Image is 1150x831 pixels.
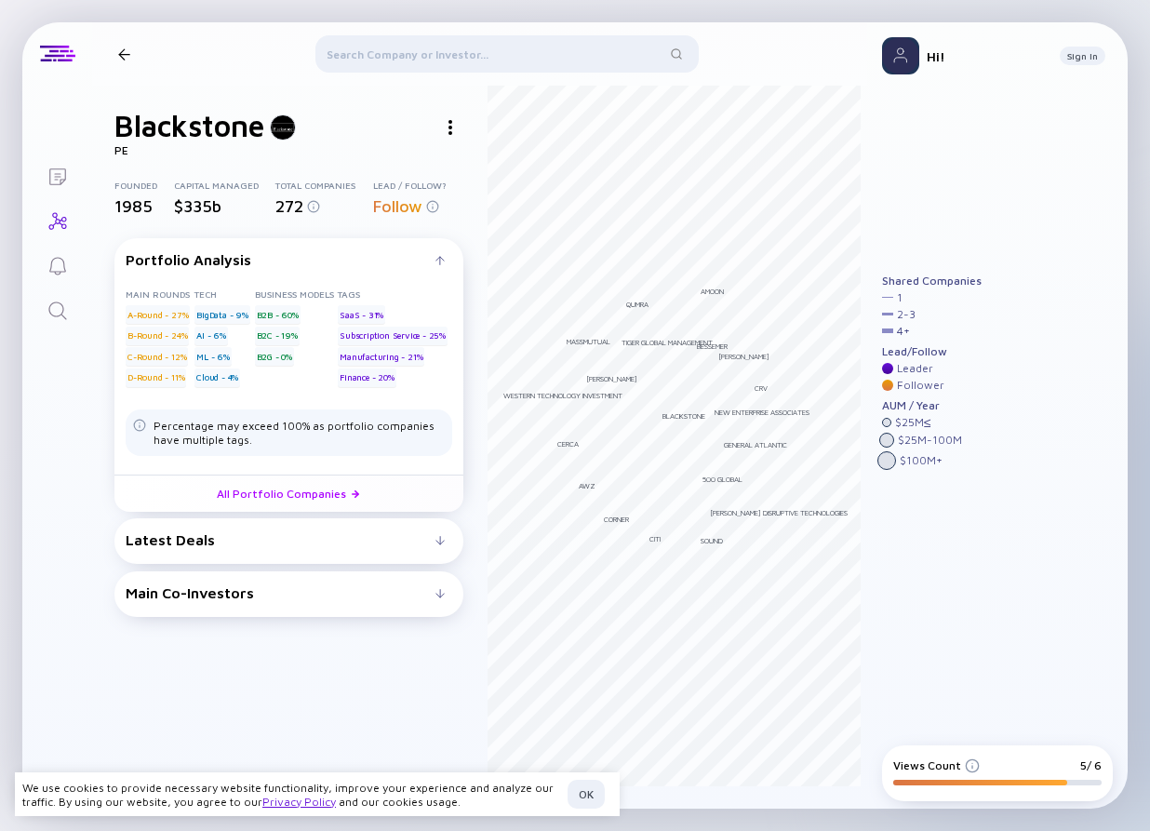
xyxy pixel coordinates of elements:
[898,434,962,447] div: $ 25M - 100M
[174,180,275,191] div: Capital Managed
[338,347,424,366] div: Manufacturing - 21%
[586,374,637,383] div: [PERSON_NAME]
[604,515,629,524] div: Corner
[718,352,769,361] div: [PERSON_NAME]
[126,531,435,548] div: Latest Deals
[503,391,622,400] div: Western Technology Investment
[255,305,301,324] div: B2B - 60%
[1060,47,1105,65] button: Sign In
[1080,758,1102,772] div: 5/ 6
[702,475,742,484] div: 500 Global
[924,416,931,429] div: ≤
[448,120,452,135] img: Investor Actions
[307,200,320,213] img: Info for Total Companies
[275,196,303,216] span: 272
[882,345,982,358] div: Lead/Follow
[710,508,848,517] div: [PERSON_NAME] Disruptive Technologies
[22,781,560,809] div: We use cookies to provide necessary website functionality, improve your experience and analyze ou...
[126,584,435,601] div: Main Co-Investors
[900,454,943,467] div: $ 100M +
[338,288,452,300] div: Tags
[126,327,189,345] div: B-Round - 24%
[133,419,146,432] img: Tags Dislacimer info icon
[262,795,336,809] a: Privacy Policy
[622,338,713,347] div: Tiger Global Management
[568,780,605,809] button: OK
[897,362,933,375] div: Leader
[114,143,463,157] div: PE
[338,327,448,345] div: Subscription Service - 25%
[194,288,254,300] div: Tech
[897,308,916,321] div: 2 - 3
[194,347,232,366] div: ML - 6%
[275,180,372,191] div: Total Companies
[255,347,294,366] div: B2G - 0%
[426,200,439,213] img: Info for Lead / Follow?
[194,327,228,345] div: AI - 6%
[194,369,240,387] div: Cloud - 4%
[126,347,188,366] div: C-Round - 12%
[255,327,300,345] div: B2C - 19%
[126,305,190,324] div: A-Round - 27%
[895,416,931,429] div: $ 25M
[649,534,661,543] div: Citi
[626,300,649,309] div: Qumra
[897,291,903,304] div: 1
[927,48,1045,64] div: Hi!
[882,399,982,412] div: AUM / Year
[882,275,982,288] div: Shared Companies
[373,180,463,191] div: Lead / Follow?
[126,251,435,268] div: Portfolio Analysis
[338,305,385,324] div: SaaS - 31%
[373,196,422,216] span: Follow
[126,288,194,300] div: Main rounds
[114,475,463,512] a: All Portfolio Companies
[893,758,980,772] div: Views Count
[22,153,92,197] a: Lists
[22,242,92,287] a: Reminders
[701,287,724,296] div: aMoon
[114,196,174,216] div: 1985
[897,379,944,392] div: Follower
[22,197,92,242] a: Investor Map
[579,481,595,490] div: Awz
[338,369,395,387] div: Finance - 20%
[724,440,787,449] div: General Atlantic
[662,411,705,421] div: Blackstone
[557,439,579,449] div: Cerca
[701,536,723,545] div: Sound
[154,419,445,447] div: Percentage may exceed 100% as portfolio companies have multiple tags.
[882,37,919,74] img: Profile Picture
[755,383,768,393] div: CRV
[114,108,264,143] h1: Blackstone
[715,408,809,417] div: New Enterprise Associates
[114,180,174,191] div: Founded
[22,287,92,331] a: Search
[255,288,339,300] div: Business Models
[174,196,275,216] div: $335b
[194,305,250,324] div: BigData - 9%
[567,337,610,346] div: MassMutual
[126,369,186,387] div: D-Round - 11%
[897,325,910,338] div: 4 +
